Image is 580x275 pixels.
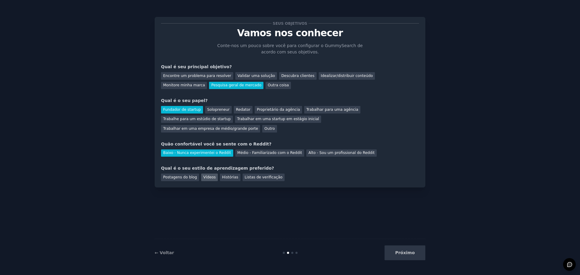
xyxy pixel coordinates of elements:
[155,250,174,255] a: ← Voltar
[264,126,275,131] font: Outro
[211,83,261,87] font: Pesquisa geral de mercado
[163,126,258,131] font: Trabalhar em uma empresa de médio/grande porte
[236,107,250,112] font: Redator
[308,151,375,155] font: Alto - Sou um profissional do Reddit
[163,117,231,121] font: Trabalhe para um estúdio de startup
[237,74,275,78] font: Validar uma solução
[321,74,373,78] font: Idealizar/distribuir conteúdo
[237,151,302,155] font: Médio - Familiarizado com o Reddit
[237,117,319,121] font: Trabalhar em uma startup em estágio inicial
[237,27,343,38] font: Vamos nos conhecer
[161,98,208,103] font: Qual é o seu papel?
[161,64,232,69] font: Qual é seu principal objetivo?
[257,107,300,112] font: Proprietário da agência
[161,166,274,171] font: Qual é o seu estilo de aprendizagem preferido?
[163,151,231,155] font: Baixo - Nunca experimentei o Reddit
[217,43,362,54] font: Conte-nos um pouco sobre você para configurar o GummySearch de acordo com seus objetivos.
[163,74,231,78] font: Encontre um problema para resolver
[163,175,197,179] font: Postagens do blog
[268,83,289,87] font: Outra coisa
[273,21,307,26] font: Seus objetivos
[207,107,230,112] font: Solopreneur
[163,83,205,87] font: Monitore minha marca
[281,74,314,78] font: Descubra clientes
[222,175,238,179] font: Histórias
[245,175,282,179] font: Listas de verificação
[203,175,216,179] font: Vídeos
[163,107,201,112] font: Fundador de startup
[306,107,358,112] font: Trabalhar para uma agência
[161,142,272,146] font: Quão confortável você se sente com o Reddit?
